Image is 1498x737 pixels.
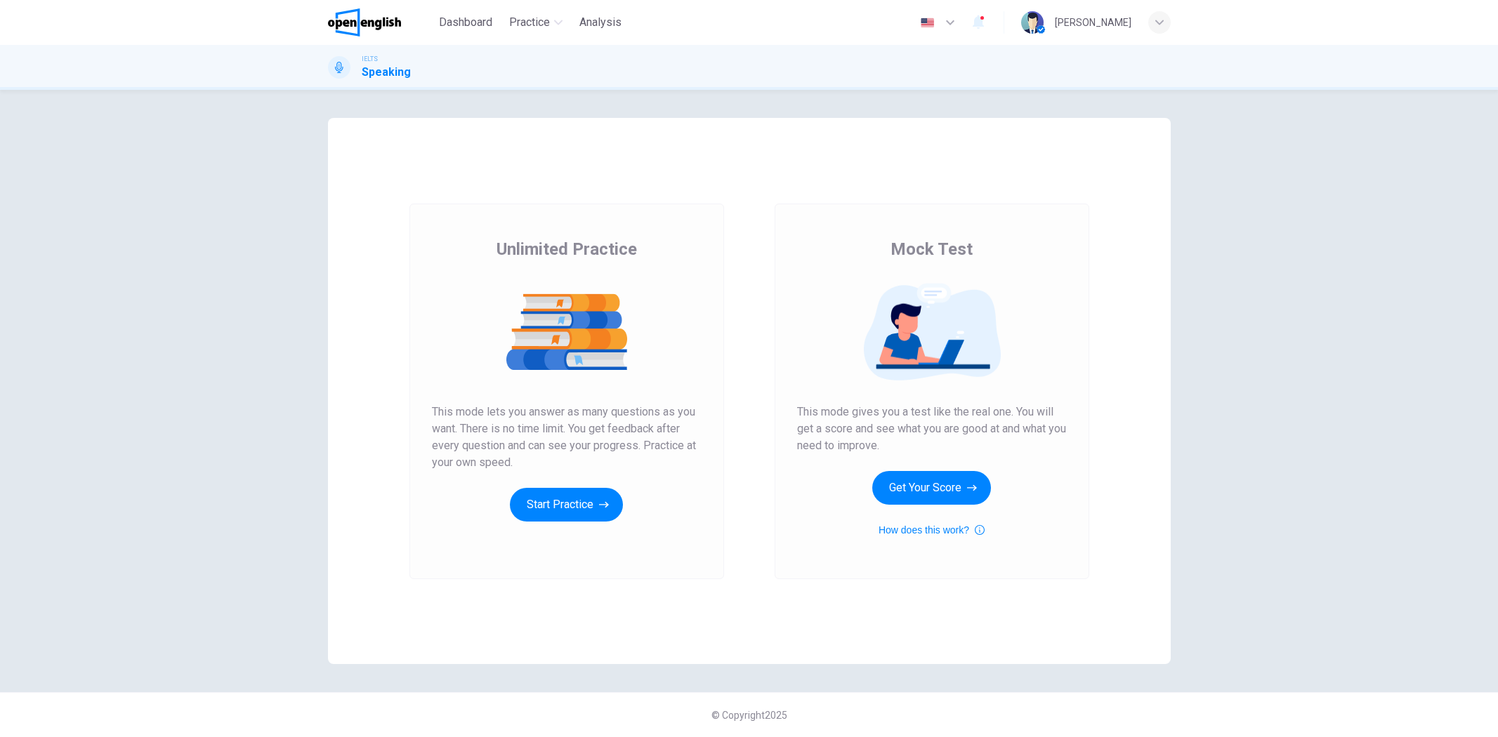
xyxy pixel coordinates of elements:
[891,238,973,260] span: Mock Test
[497,238,637,260] span: Unlimited Practice
[439,14,492,31] span: Dashboard
[433,10,498,35] button: Dashboard
[362,54,378,64] span: IELTS
[509,14,550,31] span: Practice
[797,404,1067,454] span: This mode gives you a test like the real one. You will get a score and see what you are good at a...
[919,18,936,28] img: en
[510,488,623,522] button: Start Practice
[328,8,434,36] a: OpenEnglish logo
[574,10,627,35] button: Analysis
[504,10,568,35] button: Practice
[362,64,411,81] h1: Speaking
[711,710,787,721] span: © Copyright 2025
[879,522,985,538] button: How does this work?
[1021,11,1044,34] img: Profile picture
[328,8,402,36] img: OpenEnglish logo
[432,404,702,471] span: This mode lets you answer as many questions as you want. There is no time limit. You get feedback...
[1055,14,1131,31] div: [PERSON_NAME]
[579,14,622,31] span: Analysis
[872,471,991,505] button: Get Your Score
